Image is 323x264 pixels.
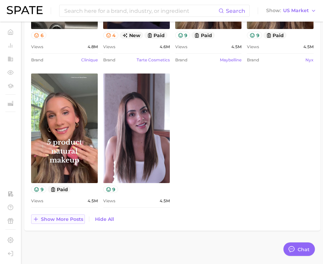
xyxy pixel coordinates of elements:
[93,215,116,224] button: Hide All
[175,32,190,39] button: 9
[160,43,170,51] span: 4.6m
[103,43,115,51] span: Views
[31,43,43,51] span: Views
[137,57,170,62] a: tarte cosmetics
[283,9,309,12] span: US Market
[41,216,83,222] span: Show more posts
[95,216,114,222] span: Hide All
[103,56,115,64] span: Brand
[266,9,281,12] span: Show
[191,32,215,39] button: paid
[31,32,46,39] button: 6
[115,210,161,219] a: l'oreal [GEOGRAPHIC_DATA]
[264,6,318,15] button: ShowUS Market
[120,32,143,39] span: new
[103,32,119,39] button: 4
[144,32,168,39] button: paid
[31,56,43,64] span: Brand
[43,210,89,219] a: l'oreal [GEOGRAPHIC_DATA]
[88,197,98,205] span: 4.5m
[7,6,43,14] img: SPATE
[48,186,71,193] button: paid
[64,5,218,17] input: Search here for a brand, industry, or ingredient
[5,248,16,259] a: Log out. Currently logged in with e-mail pryan@sharkninja.com.
[231,43,241,51] span: 4.5m
[31,214,85,224] button: Show more posts
[160,197,170,205] span: 4.5m
[226,8,245,14] span: Search
[31,197,43,205] span: Views
[220,57,241,62] a: maybelline
[303,43,314,51] span: 4.5m
[247,32,262,39] button: 9
[247,56,259,64] span: Brand
[175,43,187,51] span: Views
[175,56,187,64] span: Brand
[103,186,118,193] button: 9
[31,186,46,193] button: 9
[247,43,259,51] span: Views
[88,43,98,51] span: 4.8m
[103,197,115,205] span: Views
[263,32,287,39] button: paid
[305,57,314,62] a: nyx
[81,57,98,62] a: clinique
